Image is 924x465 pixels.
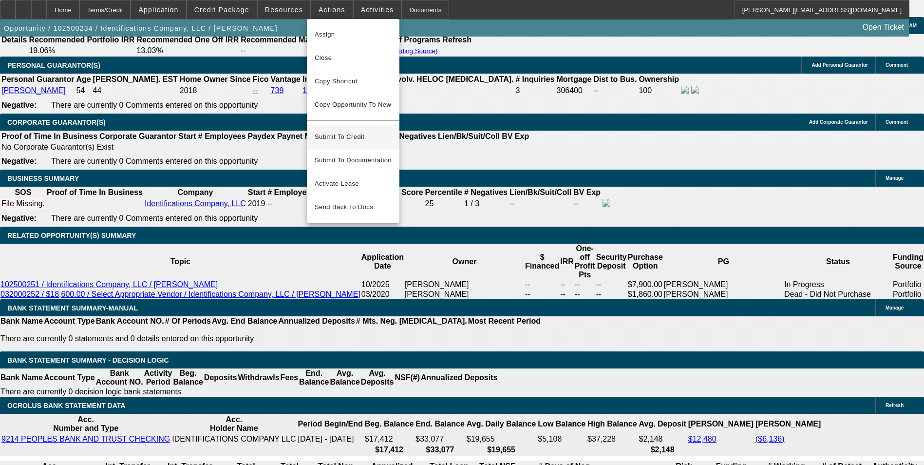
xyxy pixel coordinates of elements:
span: Submit To Credit [315,131,392,143]
span: Submit To Documentation [315,155,392,166]
span: Activate Lease [315,178,392,190]
span: Send Back To Docs [315,201,392,213]
span: Close [315,52,392,64]
span: Copy Shortcut [315,76,392,87]
span: Assign [315,29,392,40]
span: Copy Opportunity To New [315,101,391,108]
